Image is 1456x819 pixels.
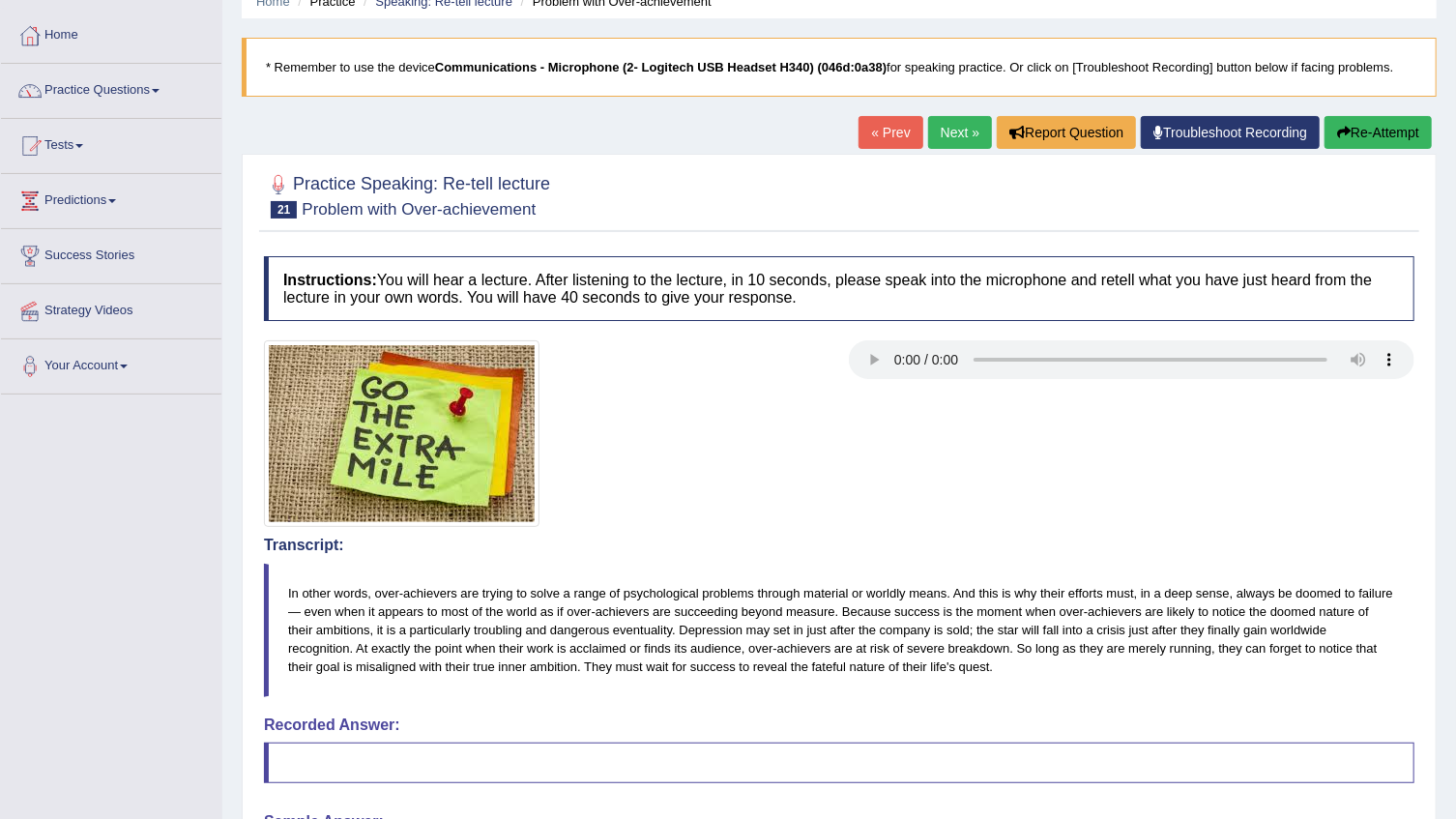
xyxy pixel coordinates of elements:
[264,170,550,219] h2: Practice Speaking: Re-tell lecture
[997,116,1136,149] button: Report Question
[264,717,1414,734] h4: Recorded Answer:
[859,116,922,149] a: « Prev
[1,174,221,222] a: Predictions
[302,200,536,219] small: Problem with Over-achievement
[1,119,221,167] a: Tests
[1141,116,1320,149] a: Troubleshoot Recording
[264,256,1414,321] h4: You will hear a lecture. After listening to the lecture, in 10 seconds, please speak into the mic...
[1,9,221,57] a: Home
[1,229,221,278] a: Success Stories
[264,537,1414,554] h4: Transcript:
[928,116,992,149] a: Next »
[435,60,887,74] b: Communications - Microphone (2- Logitech USB Headset H340) (046d:0a38)
[271,201,297,219] span: 21
[264,564,1414,697] blockquote: In other words, over-achievers are trying to solve a range of psychological problems through mate...
[242,38,1437,97] blockquote: * Remember to use the device for speaking practice. Or click on [Troubleshoot Recording] button b...
[1,64,221,112] a: Practice Questions
[1,284,221,333] a: Strategy Videos
[1,339,221,388] a: Your Account
[1325,116,1432,149] button: Re-Attempt
[283,272,377,288] b: Instructions:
